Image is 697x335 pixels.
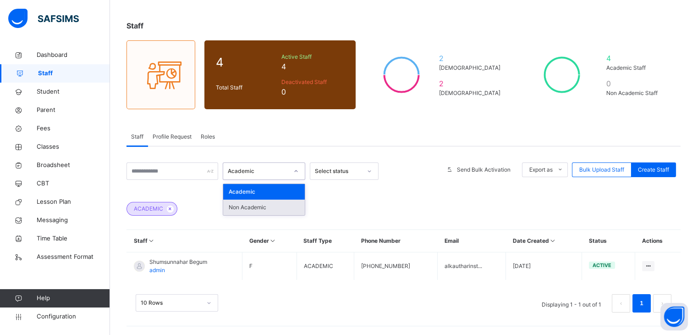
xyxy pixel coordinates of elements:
[37,294,110,303] span: Help
[37,50,110,60] span: Dashboard
[606,53,665,64] span: 4
[37,161,110,170] span: Broadsheet
[38,69,110,78] span: Staff
[296,230,354,252] th: Staff Type
[439,78,505,89] span: 2
[439,64,505,72] span: [DEMOGRAPHIC_DATA]
[637,297,646,309] a: 1
[439,89,505,97] span: [DEMOGRAPHIC_DATA]
[216,53,277,71] span: 4
[606,64,665,72] span: Academic Staff
[149,267,165,274] span: admin
[269,237,277,244] i: Sort in Ascending Order
[37,197,110,207] span: Lesson Plan
[242,230,297,252] th: Gender
[354,252,438,280] td: [PHONE_NUMBER]
[37,234,110,243] span: Time Table
[529,166,553,174] span: Export as
[223,200,305,215] div: Non Academic
[438,252,506,280] td: alkautharinst...
[201,133,215,141] span: Roles
[606,89,665,97] span: Non Academic Staff
[153,133,192,141] span: Profile Request
[632,294,651,313] li: 1
[149,258,207,266] span: Shumsunnahar Begum
[126,21,143,30] span: Staff
[535,294,608,313] li: Displaying 1 - 1 out of 1
[37,142,110,151] span: Classes
[131,133,143,141] span: Staff
[660,303,688,330] button: Open asap
[612,294,630,313] li: 上一页
[506,252,582,280] td: [DATE]
[281,86,344,97] span: 0
[438,230,506,252] th: Email
[37,87,110,96] span: Student
[281,78,344,86] span: Deactivated Staff
[134,205,163,213] span: ACADEMIC
[579,166,624,174] span: Bulk Upload Staff
[638,166,669,174] span: Create Staff
[439,53,505,64] span: 2
[37,252,110,262] span: Assessment Format
[281,53,344,61] span: Active Staff
[214,81,279,94] div: Total Staff
[593,262,611,268] span: active
[354,230,438,252] th: Phone Number
[127,230,242,252] th: Staff
[37,106,110,115] span: Parent
[37,312,110,321] span: Configuration
[223,184,305,200] div: Academic
[141,299,201,307] div: 10 Rows
[457,166,510,174] span: Send Bulk Activation
[8,9,79,28] img: safsims
[612,294,630,313] button: prev page
[653,294,671,313] button: next page
[242,252,297,280] td: F
[653,294,671,313] li: 下一页
[506,230,582,252] th: Date Created
[635,230,681,252] th: Actions
[37,179,110,188] span: CBT
[606,78,665,89] span: 0
[37,216,110,225] span: Messaging
[148,237,155,244] i: Sort in Ascending Order
[582,230,635,252] th: Status
[296,252,354,280] td: ACADEMIC
[549,237,557,244] i: Sort in Ascending Order
[281,61,344,72] span: 4
[37,124,110,133] span: Fees
[228,167,288,175] div: Academic
[315,167,362,175] div: Select status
